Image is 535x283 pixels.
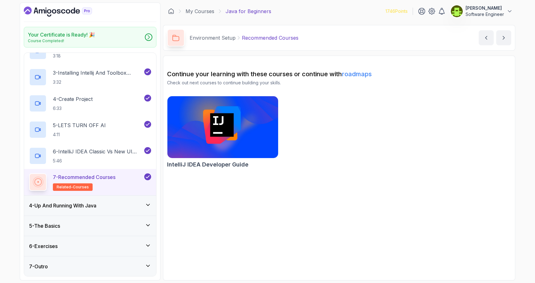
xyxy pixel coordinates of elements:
[451,5,463,17] img: user profile image
[24,256,156,276] button: 7-Outro
[29,121,151,138] button: 5-LETS TURN OFF AI4:11
[167,80,511,86] p: Check out next courses to continue building your skills.
[53,132,106,138] p: 4:11
[167,96,278,169] a: IntelliJ IDEA Developer Guide cardIntelliJ IDEA Developer Guide
[28,31,95,38] h2: Your Certificate is Ready! 🎉
[53,148,143,155] p: 6 - IntelliJ IDEA Classic Vs New UI (User Interface)
[466,5,504,11] p: [PERSON_NAME]
[226,7,271,15] p: Java for Beginners
[29,68,151,86] button: 3-Installing Intellij And Toolbox Configuration3:32
[53,69,143,77] p: 3 - Installing Intellij And Toolbox Configuration
[29,222,60,230] h3: 5 - The Basics
[24,236,156,256] button: 6-Exercises
[479,30,494,45] button: previous content
[242,34,298,42] p: Recommended Courses
[342,70,372,78] a: roadmaps
[53,173,115,181] p: 7 - Recommended Courses
[29,242,58,250] h3: 6 - Exercises
[466,11,504,17] p: Software Engineer
[24,216,156,236] button: 5-The Basics
[24,27,156,47] a: Your Certificate is Ready! 🎉Course Completed!
[29,263,48,270] h3: 7 - Outro
[29,95,151,112] button: 4-Create Project6:33
[167,160,248,169] h2: IntelliJ IDEA Developer Guide
[29,202,96,209] h3: 4 - Up And Running With Java
[57,185,89,190] span: related-courses
[451,5,513,17] button: user profile image[PERSON_NAME]Software Engineer
[53,122,106,129] p: 5 - LETS TURN OFF AI
[24,7,106,17] a: Dashboard
[168,8,174,14] a: Dashboard
[24,196,156,216] button: 4-Up And Running With Java
[29,173,151,191] button: 7-Recommended Coursesrelated-courses
[190,34,236,42] p: Environment Setup
[53,158,143,164] p: 5:46
[53,53,117,59] p: 3:18
[186,7,214,15] a: My Courses
[53,95,93,103] p: 4 - Create Project
[496,30,511,45] button: next content
[29,147,151,165] button: 6-IntelliJ IDEA Classic Vs New UI (User Interface)5:46
[385,8,408,14] p: 1746 Points
[53,79,143,85] p: 3:32
[53,105,93,112] p: 6:33
[167,70,511,78] h2: Continue your learning with these courses or continue with
[28,38,95,43] p: Course Completed!
[167,96,278,158] img: IntelliJ IDEA Developer Guide card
